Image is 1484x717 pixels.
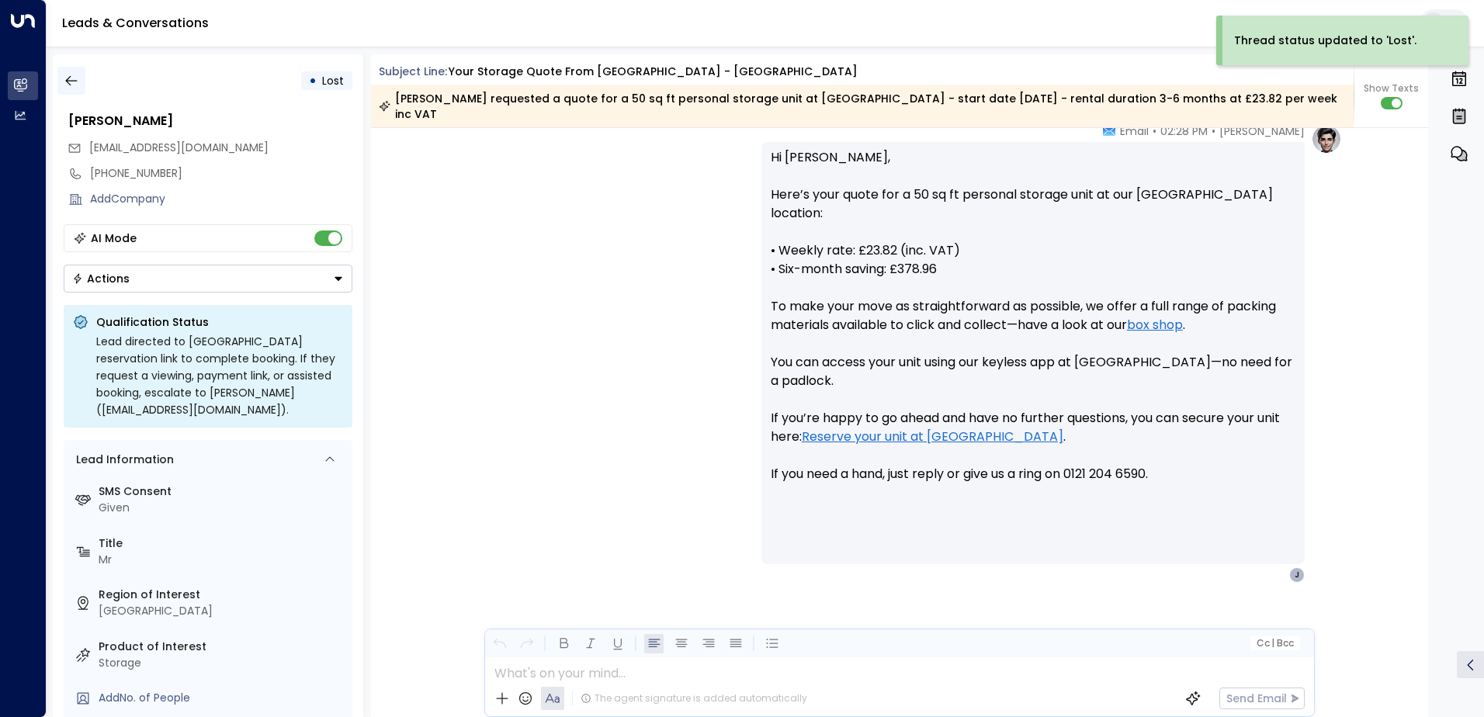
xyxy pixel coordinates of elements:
[771,148,1295,502] p: Hi [PERSON_NAME], Here’s your quote for a 50 sq ft personal storage unit at our [GEOGRAPHIC_DATA]...
[449,64,858,80] div: Your storage quote from [GEOGRAPHIC_DATA] - [GEOGRAPHIC_DATA]
[1256,638,1293,649] span: Cc Bcc
[99,552,346,568] div: Mr
[1250,636,1299,651] button: Cc|Bcc
[309,67,317,95] div: •
[1127,316,1183,334] a: box shop
[99,655,346,671] div: Storage
[379,64,447,79] span: Subject Line:
[1271,638,1274,649] span: |
[89,140,269,156] span: joefoley9876@gmail.com
[99,587,346,603] label: Region of Interest
[322,73,344,88] span: Lost
[1234,33,1416,49] div: Thread status updated to 'Lost'.
[90,165,352,182] div: [PHONE_NUMBER]
[99,535,346,552] label: Title
[68,112,352,130] div: [PERSON_NAME]
[64,265,352,293] div: Button group with a nested menu
[99,690,346,706] div: AddNo. of People
[91,230,137,246] div: AI Mode
[1160,123,1208,139] span: 02:28 PM
[1219,123,1305,139] span: [PERSON_NAME]
[62,14,209,32] a: Leads & Conversations
[1311,123,1342,154] img: profile-logo.png
[517,634,536,653] button: Redo
[90,191,352,207] div: AddCompany
[96,333,343,418] div: Lead directed to [GEOGRAPHIC_DATA] reservation link to complete booking. If they request a viewin...
[71,452,174,468] div: Lead Information
[1364,81,1419,95] span: Show Texts
[89,140,269,155] span: [EMAIL_ADDRESS][DOMAIN_NAME]
[379,91,1345,122] div: [PERSON_NAME] requested a quote for a 50 sq ft personal storage unit at [GEOGRAPHIC_DATA] - start...
[802,428,1063,446] a: Reserve your unit at [GEOGRAPHIC_DATA]
[99,639,346,655] label: Product of Interest
[99,483,346,500] label: SMS Consent
[490,634,509,653] button: Undo
[1289,567,1305,583] div: J
[1153,123,1156,139] span: •
[99,500,346,516] div: Given
[72,272,130,286] div: Actions
[64,265,352,293] button: Actions
[96,314,343,330] p: Qualification Status
[1212,123,1215,139] span: •
[581,691,807,705] div: The agent signature is added automatically
[99,603,346,619] div: [GEOGRAPHIC_DATA]
[1120,123,1149,139] span: Email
